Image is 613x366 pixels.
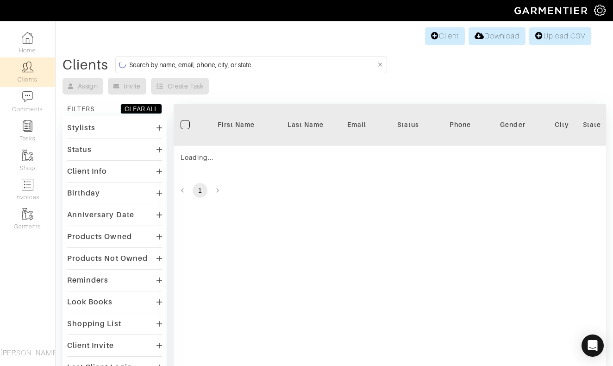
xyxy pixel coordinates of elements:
[201,104,271,146] th: Toggle SortBy
[67,104,94,114] div: FILTERS
[67,123,95,133] div: Stylists
[67,232,132,241] div: Products Owned
[67,276,108,285] div: Reminders
[22,150,33,161] img: garments-icon-b7da505a4dc4fd61783c78ac3ca0ef83fa9d6f193b1c9dc38574b1d14d53ca28.png
[380,120,436,129] div: Status
[193,183,207,198] button: page 1
[67,210,134,220] div: Anniversary Date
[125,104,158,114] div: CLEAR ALL
[67,254,148,263] div: Products Not Owned
[208,120,264,129] div: First Name
[582,334,604,357] div: Open Intercom Messenger
[478,104,548,146] th: Toggle SortBy
[271,104,340,146] th: Toggle SortBy
[181,153,366,162] div: Loading...
[22,120,33,132] img: reminder-icon-8004d30b9f0a5d33ae49ab947aed9ed385cf756f9e5892f1edd6e32f2345188e.png
[22,208,33,220] img: garments-icon-b7da505a4dc4fd61783c78ac3ca0ef83fa9d6f193b1c9dc38574b1d14d53ca28.png
[583,120,601,129] div: State
[67,145,92,154] div: Status
[425,27,465,45] a: Client
[22,61,33,73] img: clients-icon-6bae9207a08558b7cb47a8932f037763ab4055f8c8b6bfacd5dc20c3e0201464.png
[555,120,569,129] div: City
[450,120,471,129] div: Phone
[67,189,100,198] div: Birthday
[278,120,333,129] div: Last Name
[485,120,541,129] div: Gender
[529,27,591,45] a: Upload CSV
[22,91,33,102] img: comment-icon-a0a6a9ef722e966f86d9cbdc48e553b5cf19dbc54f86b18d962a5391bc8f6eb6.png
[373,104,443,146] th: Toggle SortBy
[67,319,121,328] div: Shopping List
[120,104,162,114] button: CLEAR ALL
[22,179,33,190] img: orders-icon-0abe47150d42831381b5fb84f609e132dff9fe21cb692f30cb5eec754e2cba89.png
[469,27,525,45] a: Download
[510,2,594,19] img: garmentier-logo-header-white-b43fb05a5012e4ada735d5af1a66efaba907eab6374d6393d1fbf88cb4ef424d.png
[594,5,606,16] img: gear-icon-white-bd11855cb880d31180b6d7d6211b90ccbf57a29d726f0c71d8c61bd08dd39cc2.png
[63,60,108,69] div: Clients
[22,32,33,44] img: dashboard-icon-dbcd8f5a0b271acd01030246c82b418ddd0df26cd7fceb0bd07c9910d44c42f6.png
[67,297,113,307] div: Look Books
[129,59,376,70] input: Search by name, email, phone, city, or state
[67,341,114,350] div: Client Invite
[347,120,366,129] div: Email
[67,167,107,176] div: Client Info
[174,183,606,198] nav: pagination navigation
